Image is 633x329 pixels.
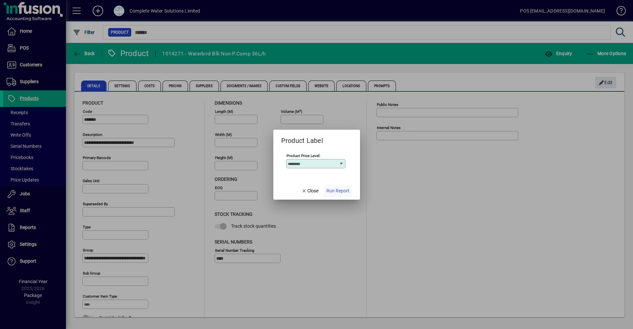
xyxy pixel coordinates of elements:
[273,130,331,146] h2: Product Label
[301,187,318,194] span: Close
[299,185,321,197] button: Close
[324,185,352,197] button: Run Report
[326,187,349,194] span: Run Report
[286,153,320,158] mat-label: Product Price Level:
